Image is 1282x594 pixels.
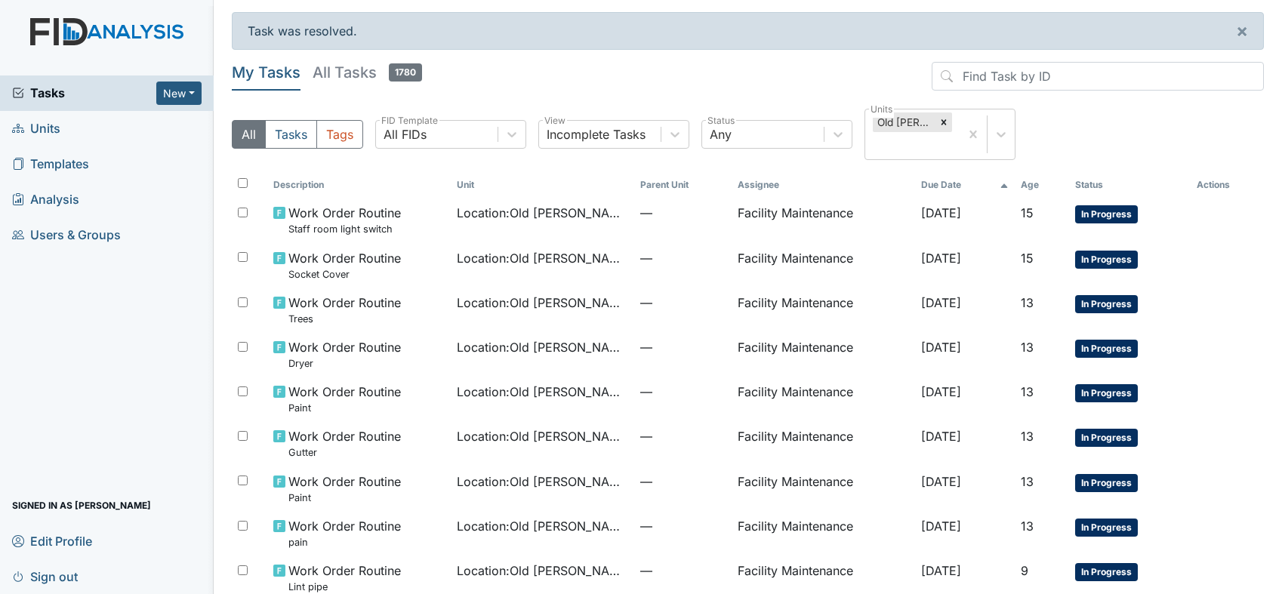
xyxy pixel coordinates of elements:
[1021,205,1034,220] span: 15
[12,117,60,140] span: Units
[457,472,628,491] span: Location : Old [PERSON_NAME].
[1021,340,1034,355] span: 13
[932,62,1264,91] input: Find Task by ID
[288,535,401,549] small: pain
[457,562,628,580] span: Location : Old [PERSON_NAME].
[288,562,401,594] span: Work Order Routine Lint pipe
[921,429,961,444] span: [DATE]
[640,517,726,535] span: —
[288,472,401,505] span: Work Order Routine Paint
[316,120,363,149] button: Tags
[12,223,121,247] span: Users & Groups
[1069,172,1190,198] th: Toggle SortBy
[1021,429,1034,444] span: 13
[457,338,628,356] span: Location : Old [PERSON_NAME].
[12,152,89,176] span: Templates
[265,120,317,149] button: Tasks
[288,580,401,594] small: Lint pipe
[1191,172,1264,198] th: Actions
[710,125,732,143] div: Any
[640,249,726,267] span: —
[640,427,726,445] span: —
[232,120,266,149] button: All
[288,491,401,505] small: Paint
[288,445,401,460] small: Gutter
[1075,519,1138,537] span: In Progress
[288,249,401,282] span: Work Order Routine Socket Cover
[732,243,915,288] td: Facility Maintenance
[1075,295,1138,313] span: In Progress
[457,204,628,222] span: Location : Old [PERSON_NAME].
[1075,205,1138,223] span: In Progress
[288,517,401,549] span: Work Order Routine pain
[1075,563,1138,581] span: In Progress
[1021,563,1028,578] span: 9
[921,205,961,220] span: [DATE]
[313,62,422,83] h5: All Tasks
[232,120,363,149] div: Type filter
[457,517,628,535] span: Location : Old [PERSON_NAME].
[1075,474,1138,492] span: In Progress
[921,251,961,266] span: [DATE]
[12,565,78,588] span: Sign out
[1221,13,1263,49] button: ×
[457,294,628,312] span: Location : Old [PERSON_NAME].
[640,338,726,356] span: —
[1075,340,1138,358] span: In Progress
[915,172,1014,198] th: Toggle SortBy
[12,494,151,517] span: Signed in as [PERSON_NAME]
[640,472,726,491] span: —
[921,474,961,489] span: [DATE]
[1021,474,1034,489] span: 13
[732,421,915,466] td: Facility Maintenance
[232,12,1264,50] div: Task was resolved.
[1236,20,1248,42] span: ×
[457,383,628,401] span: Location : Old [PERSON_NAME].
[1021,295,1034,310] span: 13
[640,383,726,401] span: —
[288,356,401,371] small: Dryer
[156,82,202,105] button: New
[1021,519,1034,534] span: 13
[288,338,401,371] span: Work Order Routine Dryer
[451,172,634,198] th: Toggle SortBy
[1075,429,1138,447] span: In Progress
[288,267,401,282] small: Socket Cover
[873,112,935,132] div: Old [PERSON_NAME].
[12,529,92,552] span: Edit Profile
[921,295,961,310] span: [DATE]
[634,172,732,198] th: Toggle SortBy
[288,204,401,236] span: Work Order Routine Staff room light switch
[1021,384,1034,399] span: 13
[12,188,79,211] span: Analysis
[389,63,422,82] span: 1780
[288,222,401,236] small: Staff room light switch
[288,294,401,326] span: Work Order Routine Trees
[1075,251,1138,269] span: In Progress
[288,383,401,415] span: Work Order Routine Paint
[288,427,401,460] span: Work Order Routine Gutter
[732,332,915,377] td: Facility Maintenance
[921,563,961,578] span: [DATE]
[640,562,726,580] span: —
[732,511,915,556] td: Facility Maintenance
[232,62,300,83] h5: My Tasks
[732,288,915,332] td: Facility Maintenance
[267,172,451,198] th: Toggle SortBy
[384,125,427,143] div: All FIDs
[457,427,628,445] span: Location : Old [PERSON_NAME].
[547,125,646,143] div: Incomplete Tasks
[12,84,156,102] a: Tasks
[1015,172,1070,198] th: Toggle SortBy
[288,401,401,415] small: Paint
[921,340,961,355] span: [DATE]
[1021,251,1034,266] span: 15
[921,384,961,399] span: [DATE]
[1075,384,1138,402] span: In Progress
[732,377,915,421] td: Facility Maintenance
[238,178,248,188] input: Toggle All Rows Selected
[732,198,915,242] td: Facility Maintenance
[288,312,401,326] small: Trees
[640,294,726,312] span: —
